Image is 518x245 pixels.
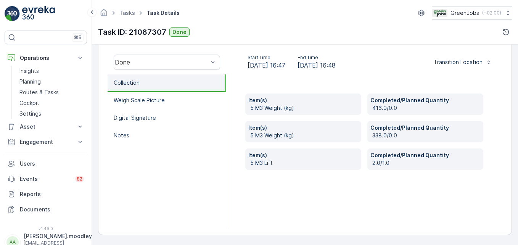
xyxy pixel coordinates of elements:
img: logo [5,6,20,21]
p: Engagement [20,138,72,146]
p: Users [20,160,84,168]
span: [DATE] 16:47 [248,61,285,70]
a: Users [5,156,87,171]
p: 82 [77,176,82,182]
p: Transition Location [434,58,483,66]
span: v 1.49.0 [5,226,87,231]
p: Item(s) [248,124,358,132]
a: Routes & Tasks [16,87,87,98]
p: GreenJobs [450,9,479,17]
p: Cockpit [19,99,39,107]
a: Homepage [100,11,108,18]
a: Insights [16,66,87,76]
p: 338.0/0.0 [372,132,480,139]
p: Completed/Planned Quantity [370,124,480,132]
p: 5 M3 Lift [250,159,358,167]
p: Notes [114,132,129,139]
p: Item(s) [248,97,358,104]
p: Weigh Scale Picture [114,97,165,104]
p: End Time [298,55,336,61]
p: Asset [20,123,72,131]
p: Task ID: 21087307 [98,26,166,38]
p: Documents [20,206,84,213]
p: 5 M3 Weight (kg) [250,132,358,139]
a: Reports [5,187,87,202]
button: Done [169,27,190,37]
p: Planning [19,78,41,85]
span: [DATE] 16:48 [298,61,336,70]
p: Start Time [248,55,285,61]
button: Engagement [5,134,87,150]
a: Cockpit [16,98,87,108]
a: Documents [5,202,87,217]
button: Transition Location [429,56,496,68]
p: Item(s) [248,152,358,159]
p: Completed/Planned Quantity [370,152,480,159]
button: GreenJobs(+02:00) [432,6,512,20]
p: Collection [114,79,140,87]
span: Task Details [145,9,181,17]
p: Completed/Planned Quantity [370,97,480,104]
p: Done [172,28,187,36]
p: Insights [19,67,39,75]
p: 2.0/1.0 [372,159,480,167]
a: Tasks [119,10,135,16]
p: Settings [19,110,41,118]
img: logo_light-DOdMpM7g.png [22,6,55,21]
p: ⌘B [74,34,82,40]
p: 5 M3 Weight (kg) [250,104,358,112]
img: Green_Jobs_Logo.png [432,9,447,17]
p: Routes & Tasks [19,89,59,96]
a: Settings [16,108,87,119]
p: Reports [20,190,84,198]
p: Operations [20,54,72,62]
div: Done [115,59,208,66]
a: Planning [16,76,87,87]
p: Events [20,175,71,183]
a: Events82 [5,171,87,187]
p: [PERSON_NAME].moodley [24,232,92,240]
p: 416.0/0.0 [372,104,480,112]
button: Operations [5,50,87,66]
p: Digital Signature [114,114,156,122]
p: ( +02:00 ) [482,10,501,16]
button: Asset [5,119,87,134]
